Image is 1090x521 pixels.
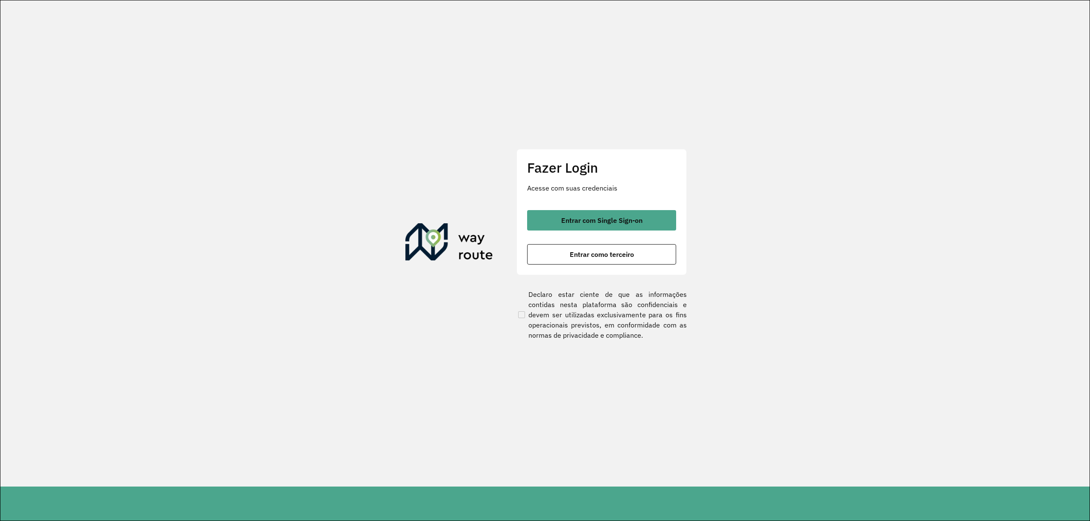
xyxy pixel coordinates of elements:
button: button [527,244,676,265]
p: Acesse com suas credenciais [527,183,676,193]
label: Declaro estar ciente de que as informações contidas nesta plataforma são confidenciais e devem se... [516,289,687,340]
span: Entrar com Single Sign-on [561,217,643,224]
button: button [527,210,676,231]
span: Entrar como terceiro [570,251,634,258]
img: Roteirizador AmbevTech [405,223,493,264]
h2: Fazer Login [527,159,676,176]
